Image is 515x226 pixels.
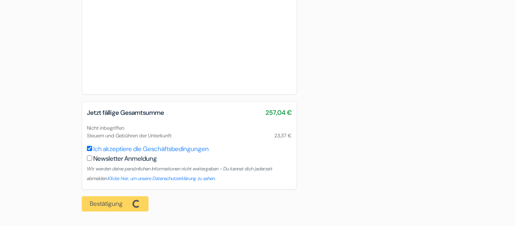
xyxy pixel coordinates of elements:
a: Klicke hier, um unsere Datenschutzerklärung zu sehen. [108,175,216,182]
span: 257,04 € [266,108,292,118]
label: Newsletter Anmeldung [93,154,157,164]
a: Ich akzeptiere die Geschäftsbedingungen [93,145,209,153]
div: Nicht inbegriffen Steuern und Gebühren der Unterkunft [82,124,297,139]
span: 23,37 € [274,132,292,139]
small: Wir werden deine persönlichen Informationen nicht weitergeben - Du kannst dich jederzeit abmelden. [87,166,272,182]
span: Jetzt fällige Gesamtsumme [87,108,164,117]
